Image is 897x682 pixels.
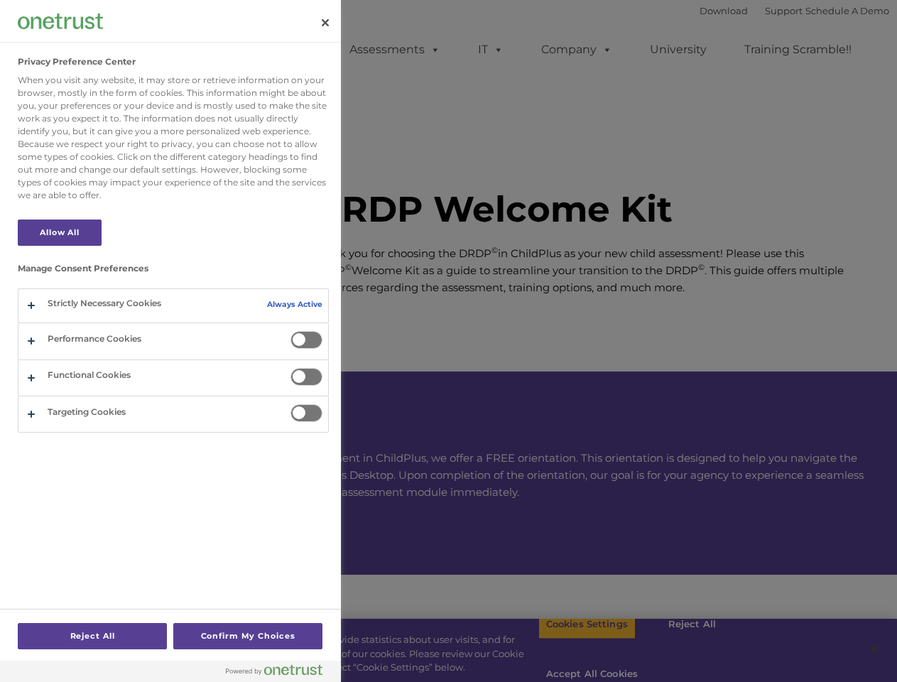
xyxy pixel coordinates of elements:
button: Allow All [18,220,102,246]
div: Company Logo [18,7,103,36]
img: Company Logo [18,13,103,28]
h3: Manage Consent Preferences [18,264,329,281]
button: Close [310,7,341,38]
button: Reject All [18,623,167,649]
button: Confirm My Choices [173,623,322,649]
h2: Privacy Preference Center [18,57,136,67]
div: When you visit any website, it may store or retrieve information on your browser, mostly in the f... [18,74,329,202]
a: Powered by OneTrust Opens in a new Tab [226,664,334,682]
img: Powered by OneTrust Opens in a new Tab [226,664,322,676]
